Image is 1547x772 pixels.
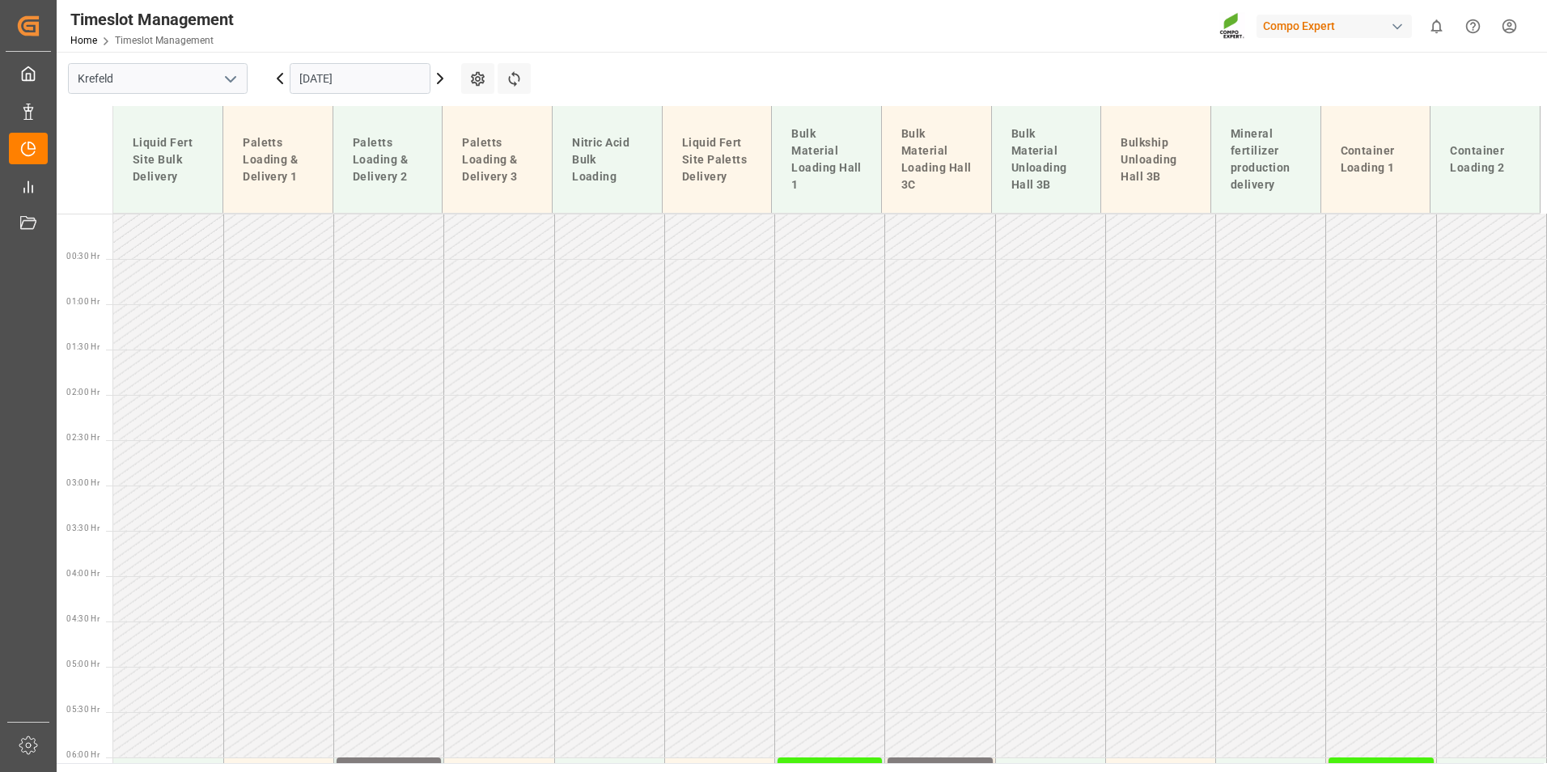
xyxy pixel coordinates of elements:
div: Mineral fertilizer production delivery [1224,119,1308,200]
span: 01:30 Hr [66,342,100,351]
span: 02:00 Hr [66,388,100,397]
img: Screenshot%202023-09-29%20at%2010.02.21.png_1712312052.png [1219,12,1245,40]
span: 05:00 Hr [66,660,100,668]
div: Bulk Material Unloading Hall 3B [1005,119,1088,200]
span: 03:00 Hr [66,478,100,487]
div: Compo Expert [1257,15,1412,38]
div: Container Loading 1 [1334,136,1418,183]
span: 04:00 Hr [66,569,100,578]
button: show 0 new notifications [1418,8,1455,45]
span: 02:30 Hr [66,433,100,442]
span: 03:30 Hr [66,524,100,532]
span: 00:30 Hr [66,252,100,261]
div: Liquid Fert Site Bulk Delivery [126,128,210,192]
a: Home [70,35,97,46]
span: 06:00 Hr [66,750,100,759]
div: Bulk Material Loading Hall 3C [895,119,978,200]
input: Type to search/select [68,63,248,94]
span: 01:00 Hr [66,297,100,306]
div: Container Loading 2 [1443,136,1527,183]
span: 04:30 Hr [66,614,100,623]
div: Paletts Loading & Delivery 1 [236,128,320,192]
div: Paletts Loading & Delivery 3 [456,128,539,192]
button: Compo Expert [1257,11,1418,41]
button: open menu [218,66,242,91]
div: Liquid Fert Site Paletts Delivery [676,128,759,192]
div: Timeslot Management [70,7,234,32]
div: Bulkship Unloading Hall 3B [1114,128,1197,192]
button: Help Center [1455,8,1491,45]
div: Bulk Material Loading Hall 1 [785,119,868,200]
span: 05:30 Hr [66,705,100,714]
input: DD.MM.YYYY [290,63,430,94]
div: Paletts Loading & Delivery 2 [346,128,430,192]
div: Nitric Acid Bulk Loading [566,128,649,192]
